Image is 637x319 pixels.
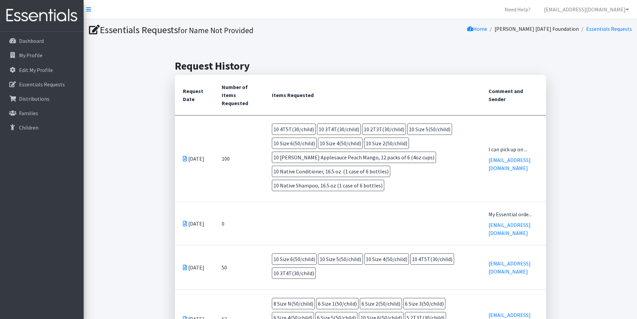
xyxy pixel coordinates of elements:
span: 10 Size 6(50/child) [272,138,317,149]
img: HumanEssentials [3,4,81,27]
td: 100 [214,115,264,202]
p: Distributions [19,95,49,102]
a: Families [3,106,81,120]
p: My Profile [19,52,42,59]
th: Number of Items Requested [214,75,264,115]
span: 10 Size 5(50/child) [407,124,452,135]
span: 10 4T5T(30/child) [272,124,316,135]
a: Essentials Requests [3,78,81,91]
span: 10 Size 2(50/child) [364,138,409,149]
span: 6 Size 1(50/child) [316,298,358,309]
td: 0 [214,202,264,245]
p: Edit My Profile [19,67,53,73]
a: Need Help? [499,3,536,16]
span: 6 Size 3(50/child) [403,298,445,309]
a: Essentials Requests [586,25,632,32]
span: 10 3T4T(30/child) [317,124,361,135]
span: 10 Size 6(50/child) [272,253,317,265]
span: 6 Size 2(50/child) [360,298,402,309]
p: Dashboard [19,37,44,44]
p: Families [19,110,38,116]
span: 10 Size 4(50/child) [318,138,363,149]
th: Comment and Sender [481,75,546,115]
td: 50 [214,245,264,290]
a: Edit My Profile [3,63,81,77]
h2: Request History [175,60,546,72]
span: 10 3T4T(30/child) [272,267,316,279]
th: Items Requested [264,75,481,115]
a: Dashboard [3,34,81,48]
a: [EMAIL_ADDRESS][DOMAIN_NAME] [489,222,531,236]
a: [EMAIL_ADDRESS][DOMAIN_NAME] [489,157,531,171]
span: 10 [PERSON_NAME] Applesauce Peach Mango, 12 packs of 6 (4oz cups) [272,152,436,163]
a: Home [467,25,487,32]
th: Request Date [175,75,214,115]
div: I can pick up on ... [489,145,538,153]
div: My Essential orde... [489,210,538,218]
span: 10 Size 5(50/child) [318,253,363,265]
a: Children [3,121,81,134]
a: Distributions [3,92,81,105]
h1: Essentials Requests [89,24,358,36]
p: Essentials Requests [19,81,65,88]
a: My Profile [3,49,81,62]
span: 10 4T5T(30/child) [410,253,454,265]
span: 10 Native Conditioner, 16.5 oz. (1 case of 6 bottles) [272,166,390,177]
a: [PERSON_NAME] [DATE] Foundation [495,25,579,32]
td: [DATE] [175,245,214,290]
p: Children [19,124,38,131]
a: [EMAIL_ADDRESS][DOMAIN_NAME] [539,3,634,16]
span: 10 Size 4(50/child) [364,253,409,265]
a: [EMAIL_ADDRESS][DOMAIN_NAME] [489,260,531,275]
span: 8 Size N(50/child) [272,298,315,309]
td: [DATE] [175,202,214,245]
span: 10 2T3T(30/child) [362,124,406,135]
span: 10 Native Shampoo, 16.5 oz (1 case of 6 bottles) [272,180,384,191]
small: for Name Not Provided [178,25,253,35]
td: [DATE] [175,115,214,202]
